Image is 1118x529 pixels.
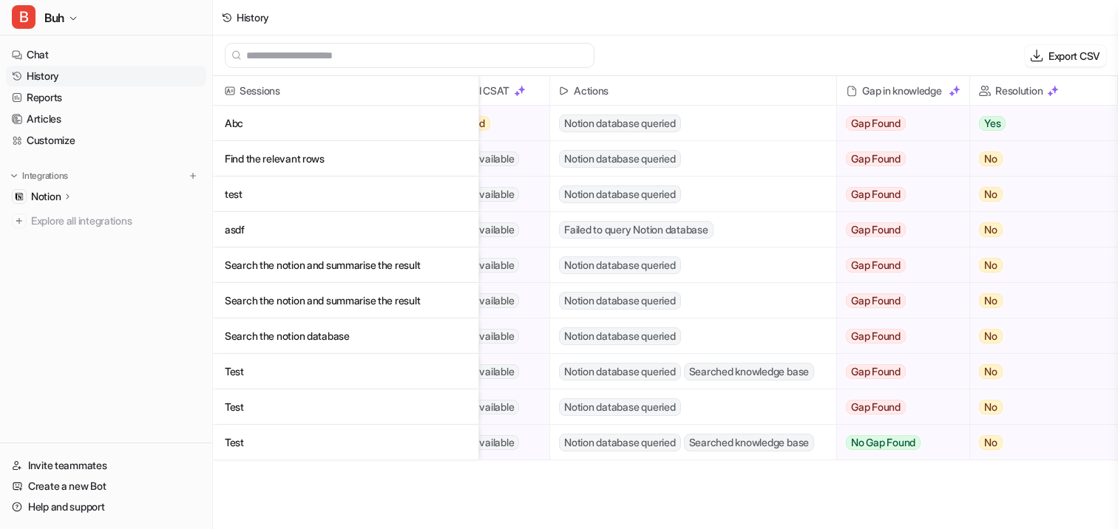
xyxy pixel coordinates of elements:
[684,363,814,380] span: Searched knowledge base
[970,425,1105,460] button: No
[979,151,1003,166] span: No
[837,177,958,212] button: Gap Found
[1025,45,1106,66] button: Export CSV
[225,212,467,248] p: asdf
[6,476,206,496] a: Create a new Bot
[6,496,206,517] a: Help and support
[970,106,1105,141] button: Yes
[979,400,1003,414] span: No
[979,364,1003,379] span: No
[225,106,467,141] p: Abc
[837,248,958,283] button: Gap Found
[225,389,467,425] p: Test
[574,76,609,106] h2: Actions
[6,130,206,151] a: Customize
[970,141,1105,177] button: No
[837,106,958,141] button: Gap Found
[455,329,519,344] span: Unavailable
[979,187,1003,202] span: No
[6,44,206,65] a: Chat
[837,354,958,389] button: Gap Found
[970,318,1105,354] button: No
[837,425,958,460] button: No Gap Found
[970,177,1105,212] button: No
[455,258,519,273] span: Unavailable
[188,171,198,181] img: menu_add.svg
[846,364,906,379] span: Gap Found
[455,151,519,166] span: Unavailable
[225,354,467,389] p: Test
[225,141,467,177] p: Find the relevant rows
[559,292,680,310] span: Notion database queried
[225,425,467,460] p: Test
[970,389,1105,425] button: No
[846,329,906,344] span: Gap Found
[846,187,906,202] span: Gap Found
[837,389,958,425] button: Gap Found
[559,185,680,203] span: Notion database queried
[31,209,200,233] span: Explore all integrations
[837,141,958,177] button: Gap Found
[447,106,541,141] button: Good
[455,293,519,308] span: Unavailable
[6,211,206,231] a: Explore all integrations
[455,187,519,202] span: Unavailable
[237,10,269,25] div: History
[6,168,72,183] button: Integrations
[979,435,1003,450] span: No
[846,258,906,273] span: Gap Found
[846,151,906,166] span: Gap Found
[979,258,1003,273] span: No
[455,222,519,237] span: Unavailable
[979,222,1003,237] span: No
[12,214,27,228] img: explore all integrations
[970,212,1105,248] button: No
[44,7,64,28] span: Buh
[846,293,906,308] span: Gap Found
[1048,48,1100,64] p: Export CSV
[559,221,714,239] span: Failed to query Notion database
[225,177,467,212] p: test
[12,5,35,29] span: B
[559,256,680,274] span: Notion database queried
[976,76,1111,106] span: Resolution
[837,212,958,248] button: Gap Found
[455,400,519,414] span: Unavailable
[837,283,958,318] button: Gap Found
[559,363,680,380] span: Notion database queried
[31,189,61,204] p: Notion
[846,435,921,450] span: No Gap Found
[559,398,680,416] span: Notion database queried
[837,318,958,354] button: Gap Found
[15,192,24,201] img: Notion
[6,109,206,129] a: Articles
[455,364,519,379] span: Unavailable
[6,455,206,476] a: Invite teammates
[225,318,467,354] p: Search the notion database
[9,171,19,181] img: expand menu
[979,293,1003,308] span: No
[843,76,963,106] div: Gap in knowledge
[455,435,519,450] span: Unavailable
[22,170,68,182] p: Integrations
[979,329,1003,344] span: No
[846,400,906,414] span: Gap Found
[6,87,206,108] a: Reports
[559,150,680,168] span: Notion database queried
[453,76,543,106] span: AI CSAT
[559,434,680,451] span: Notion database queried
[846,222,906,237] span: Gap Found
[846,116,906,131] span: Gap Found
[979,116,1006,131] span: Yes
[970,248,1105,283] button: No
[219,76,472,106] span: Sessions
[559,327,680,345] span: Notion database queried
[559,115,680,132] span: Notion database queried
[684,434,814,451] span: Searched knowledge base
[6,66,206,86] a: History
[970,283,1105,318] button: No
[225,248,467,283] p: Search the notion and summarise the result
[225,283,467,318] p: Search the notion and summarise the result
[970,354,1105,389] button: No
